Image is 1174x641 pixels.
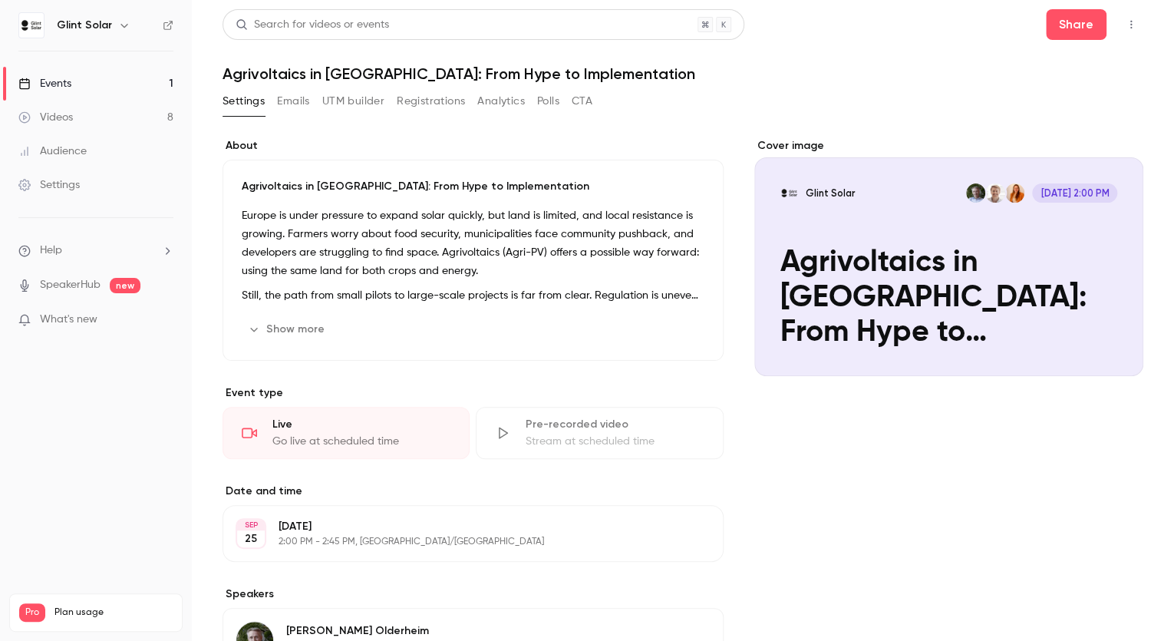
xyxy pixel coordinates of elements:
[245,531,257,547] p: 25
[223,484,724,499] label: Date and time
[223,89,265,114] button: Settings
[18,76,71,91] div: Events
[223,407,470,459] div: LiveGo live at scheduled time
[242,286,704,305] p: Still, the path from small pilots to large-scale projects is far from clear. Regulation is uneven...
[242,179,704,194] p: Agrivoltaics in [GEOGRAPHIC_DATA]: From Hype to Implementation
[223,586,724,602] label: Speakers
[18,243,173,259] li: help-dropdown-opener
[223,138,724,154] label: About
[18,177,80,193] div: Settings
[526,434,704,449] div: Stream at scheduled time
[754,138,1144,154] label: Cover image
[526,417,704,432] div: Pre-recorded video
[537,89,559,114] button: Polls
[40,277,101,293] a: SpeakerHub
[322,89,384,114] button: UTM builder
[279,536,642,548] p: 2:00 PM - 2:45 PM, [GEOGRAPHIC_DATA]/[GEOGRAPHIC_DATA]
[223,385,724,401] p: Event type
[272,417,450,432] div: Live
[110,278,140,293] span: new
[286,623,436,639] p: [PERSON_NAME] Olderheim
[57,18,112,33] h6: Glint Solar
[19,13,44,38] img: Glint Solar
[237,520,265,530] div: SEP
[477,89,525,114] button: Analytics
[279,519,642,534] p: [DATE]
[272,434,450,449] div: Go live at scheduled time
[40,243,62,259] span: Help
[754,138,1144,376] section: Cover image
[277,89,309,114] button: Emails
[19,603,45,622] span: Pro
[236,17,389,33] div: Search for videos or events
[476,407,723,459] div: Pre-recorded videoStream at scheduled time
[397,89,465,114] button: Registrations
[40,312,97,328] span: What's new
[572,89,592,114] button: CTA
[54,606,173,619] span: Plan usage
[18,144,87,159] div: Audience
[155,313,173,327] iframe: Noticeable Trigger
[242,317,334,342] button: Show more
[1046,9,1106,40] button: Share
[18,110,73,125] div: Videos
[223,64,1143,83] h1: Agrivoltaics in [GEOGRAPHIC_DATA]: From Hype to Implementation
[242,207,704,280] p: Europe is under pressure to expand solar quickly, but land is limited, and local resistance is gr...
